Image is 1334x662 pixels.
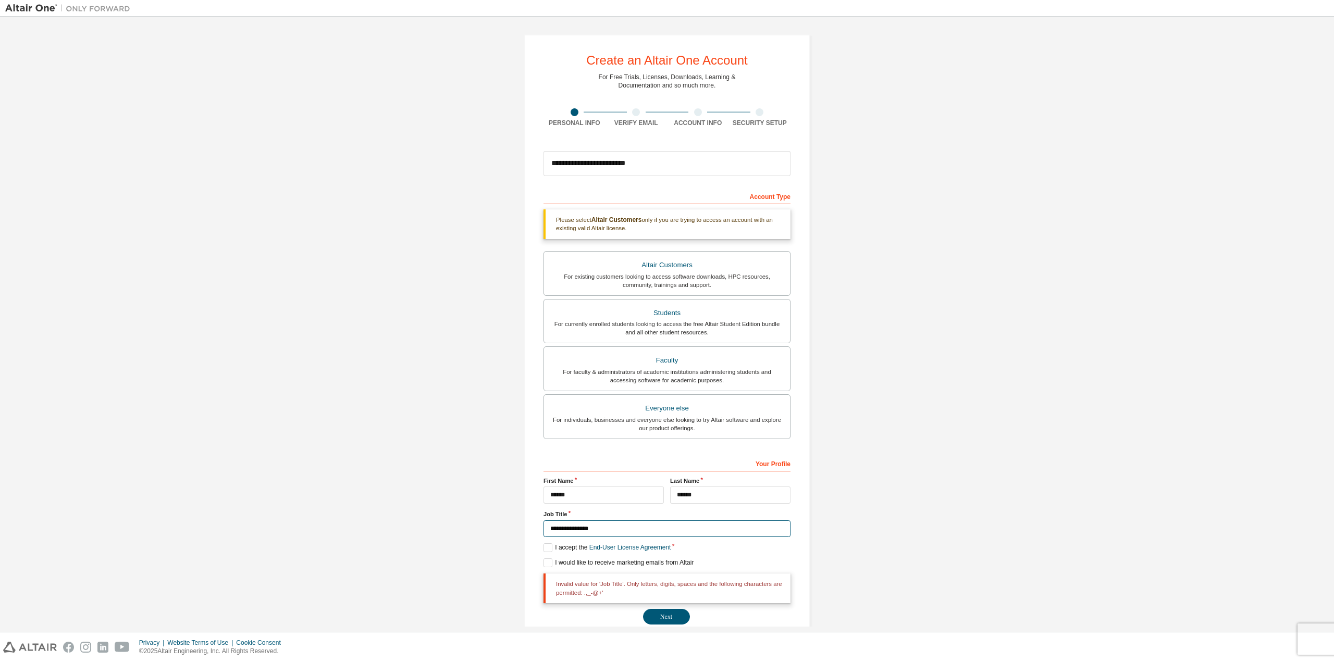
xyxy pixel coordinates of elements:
[544,119,606,127] div: Personal Info
[606,119,668,127] div: Verify Email
[139,639,167,647] div: Privacy
[591,216,642,223] b: Altair Customers
[167,639,236,647] div: Website Terms of Use
[550,306,784,320] div: Students
[236,639,287,647] div: Cookie Consent
[550,320,784,336] div: For currently enrolled students looking to access the free Altair Student Edition bundle and all ...
[5,3,135,14] img: Altair One
[544,477,664,485] label: First Name
[544,455,790,471] div: Your Profile
[550,416,784,432] div: For individuals, businesses and everyone else looking to try Altair software and explore our prod...
[544,209,790,239] div: Please select only if you are trying to access an account with an existing valid Altair license.
[63,642,74,653] img: facebook.svg
[643,609,690,624] button: Next
[599,73,736,90] div: For Free Trials, Licenses, Downloads, Learning & Documentation and so much more.
[544,188,790,204] div: Account Type
[550,401,784,416] div: Everyone else
[139,647,287,656] p: © 2025 Altair Engineering, Inc. All Rights Reserved.
[589,544,671,551] a: End-User License Agreement
[544,510,790,518] label: Job Title
[3,642,57,653] img: altair_logo.svg
[97,642,108,653] img: linkedin.svg
[550,353,784,368] div: Faculty
[550,368,784,384] div: For faculty & administrators of academic institutions administering students and accessing softwa...
[80,642,91,653] img: instagram.svg
[729,119,791,127] div: Security Setup
[544,573,790,603] div: Invalid value for 'Job Title'. Only letters, digits, spaces and the following characters are perm...
[544,558,694,567] label: I would like to receive marketing emails from Altair
[550,272,784,289] div: For existing customers looking to access software downloads, HPC resources, community, trainings ...
[544,543,671,552] label: I accept the
[115,642,130,653] img: youtube.svg
[586,54,748,67] div: Create an Altair One Account
[667,119,729,127] div: Account Info
[550,258,784,272] div: Altair Customers
[670,477,790,485] label: Last Name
